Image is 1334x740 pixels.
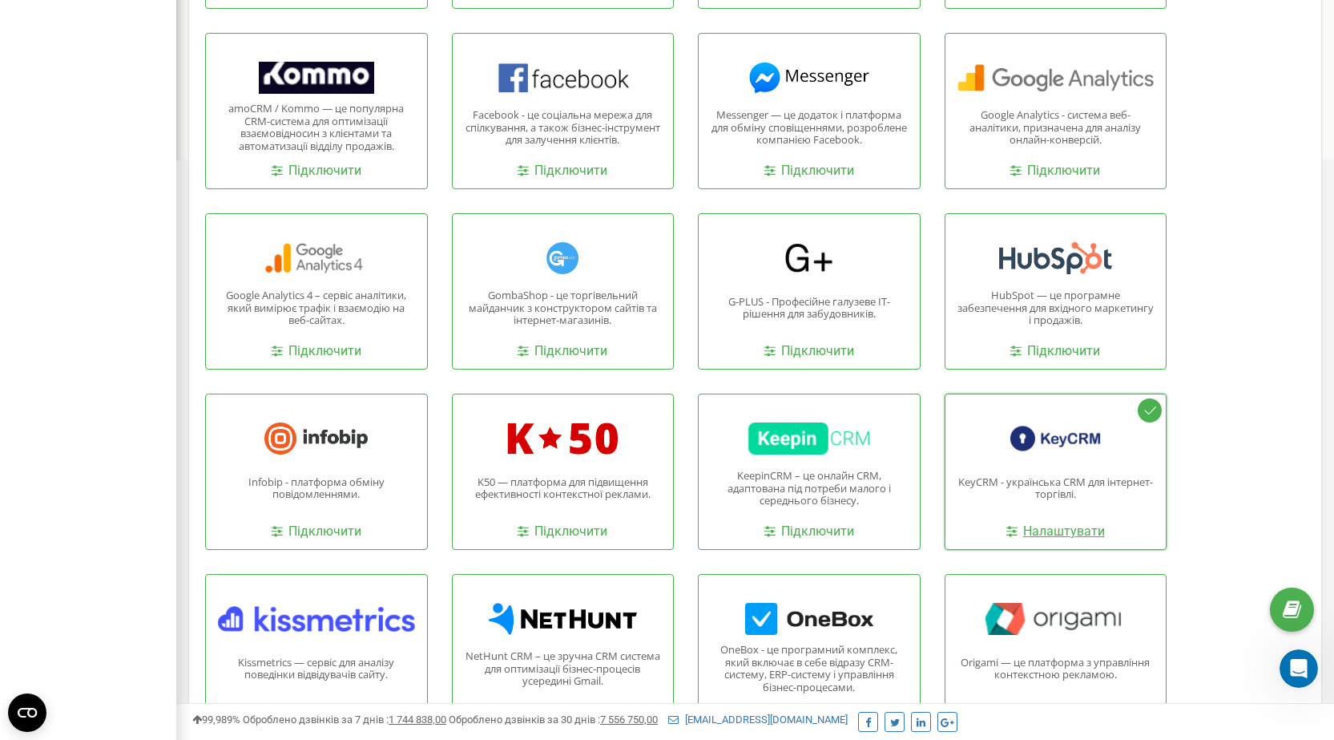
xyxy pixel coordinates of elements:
[518,342,607,361] a: Підключити
[764,162,854,180] a: Підключити
[8,693,46,732] button: Open CMP widget
[518,162,607,180] a: Підключити
[711,296,908,321] p: G-PLUS - Професійне галузеве IT-рішення для забудовників.
[78,15,97,27] h1: Fin
[1010,342,1100,361] a: Підключити
[272,523,361,541] a: Підключити
[281,6,310,35] div: Закрыть
[1006,523,1105,541] a: Налаштувати
[46,9,71,34] img: Profile image for Fin
[764,523,854,541] a: Підключити
[35,467,164,479] a: Додати до календаря
[26,419,250,435] div: 📅 Коли: 19 серпня 2025 (вівторок)
[518,523,607,541] a: Підключити
[218,476,415,501] p: Infobip - платформа обміну повідомленнями.
[26,451,250,467] div: → ←
[13,6,263,657] div: Дякую за звернення! Якщо виникнуть питання — обов'язково звертайтесь. Також хочу вас запросити на...
[764,342,854,361] a: Підключити
[243,714,446,726] span: Оброблено дзвінків за 7 днів :
[449,714,658,726] span: Оброблено дзвінків за 30 днів :
[600,714,658,726] u: 7 556 750,00
[218,103,415,152] p: amoCRM / Kommo — це популярна CRM-система для оптимізації взаємовідносин з клієнтами та автоматиз...
[251,6,281,37] button: Главная
[26,285,250,348] div: Також хочу вас запросити на онлайн-вебінар "Мовна аналітика ШІ: як налаштувати та інтегрувати в р...
[26,491,191,503] b: Чому варто приєднатися:
[192,714,240,726] span: 99,989%
[711,644,908,693] p: OneBox - це програмний комплекс, який включає в себе відразу CRM-систему, ERP-систему і управлінн...
[957,476,1155,501] p: KeyCRM - українська CRM для інтернет-торгівлі.
[668,714,848,726] a: [EMAIL_ADDRESS][DOMAIN_NAME]
[465,109,662,147] p: Facebook - це соціальна мережа для спілкування, а також бізнес-інструмент для залучення клієнтів.
[10,6,41,37] button: go back
[1010,162,1100,180] a: Підключити
[465,289,662,327] p: GombaShop - це торгівельний майданчик з конструктором сайтів та інтернет-магазинів.
[13,6,308,669] div: Vladyslav говорит…
[957,289,1155,327] p: HubSpot — це програмне забезпечення для вхідного маркетингу і продажів.
[218,289,415,327] p: Google Analytics 4 – сервіс аналітики, який вимірює трафік і взаємодію на веб-сайтах.
[26,348,250,410] div: Якщо цікавитесь штучним інтелектом та хотіли б спробувати аналізувати свої дзвінки — приєднуйтесь!
[272,342,361,361] a: Підключити
[218,657,415,681] p: Kissmetrics — сервіс для аналізу поведінки відвідувачів сайту.
[35,451,191,464] a: Реєстрація за посиланням
[957,657,1155,681] p: Origami — це платформа з управління контекстною рекламою.
[465,650,662,688] p: NetHunt CRM – це зручна CRM система для оптимізації бізнес-процесів усередині Gmail.
[272,162,361,180] a: Підключити
[711,470,908,507] p: KeepinCRM – це онлайн CRM, адаптована під потреби малого і середнього бізнесу.
[1280,649,1318,688] iframe: Intercom live chat
[26,505,250,536] div: — Стисло, корисна інформація що треба знати і практичні юз-кейси;
[465,476,662,501] p: K50 — платформа для підвищення ефективності контекстної реклами.
[26,435,250,451] div: ⏰ Час: 15:00 (за Києвом)
[957,109,1155,147] p: Google Analytics - система веб-аналітики, призначена для аналізу онлайн-конверсій.
[711,109,908,147] p: Messenger — це додаток і платформа для обміну сповіщеннями, розроблене компанією Facebook.
[26,466,250,482] div: → ←
[389,714,446,726] u: 1 744 838,00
